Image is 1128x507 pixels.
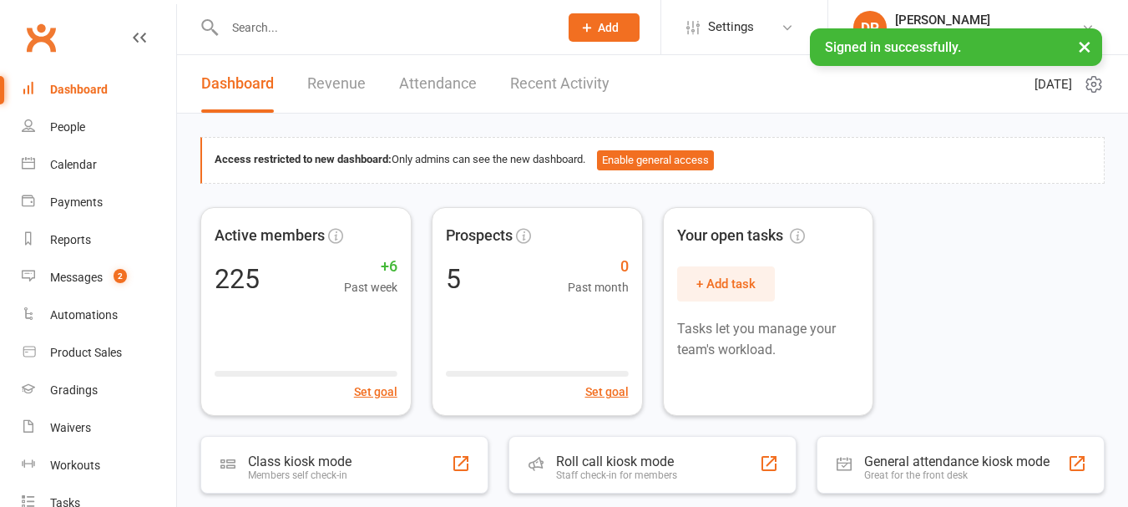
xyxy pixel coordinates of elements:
[344,255,397,279] span: +6
[22,297,176,334] a: Automations
[446,266,461,292] div: 5
[446,224,513,248] span: Prospects
[22,447,176,484] a: Workouts
[344,278,397,297] span: Past week
[22,221,176,259] a: Reports
[248,454,352,469] div: Class kiosk mode
[864,454,1050,469] div: General attendance kiosk mode
[50,233,91,246] div: Reports
[708,8,754,46] span: Settings
[22,109,176,146] a: People
[307,55,366,113] a: Revenue
[864,469,1050,481] div: Great for the front desk
[215,266,260,292] div: 225
[568,255,629,279] span: 0
[22,259,176,297] a: Messages 2
[50,459,100,472] div: Workouts
[853,11,887,44] div: DP
[399,55,477,113] a: Attendance
[556,454,677,469] div: Roll call kiosk mode
[556,469,677,481] div: Staff check-in for members
[50,120,85,134] div: People
[22,146,176,184] a: Calendar
[22,409,176,447] a: Waivers
[248,469,352,481] div: Members self check-in
[825,39,961,55] span: Signed in successfully.
[50,383,98,397] div: Gradings
[215,224,325,248] span: Active members
[1034,74,1072,94] span: [DATE]
[568,278,629,297] span: Past month
[215,150,1091,170] div: Only admins can see the new dashboard.
[569,13,640,42] button: Add
[50,346,122,359] div: Product Sales
[22,184,176,221] a: Payments
[1070,28,1100,64] button: ×
[50,421,91,434] div: Waivers
[677,318,860,361] p: Tasks let you manage your team's workload.
[50,271,103,284] div: Messages
[220,16,547,39] input: Search...
[215,153,392,165] strong: Access restricted to new dashboard:
[50,195,103,209] div: Payments
[510,55,610,113] a: Recent Activity
[201,55,274,113] a: Dashboard
[20,17,62,58] a: Clubworx
[585,383,629,401] button: Set goal
[597,150,714,170] button: Enable general access
[677,266,775,302] button: + Add task
[22,372,176,409] a: Gradings
[598,21,619,34] span: Add
[677,224,805,248] span: Your open tasks
[50,308,118,322] div: Automations
[22,71,176,109] a: Dashboard
[895,13,1081,28] div: [PERSON_NAME]
[50,158,97,171] div: Calendar
[895,28,1081,43] div: Altered States Fitness & Martial Arts
[354,383,397,401] button: Set goal
[22,334,176,372] a: Product Sales
[114,269,127,283] span: 2
[50,83,108,96] div: Dashboard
